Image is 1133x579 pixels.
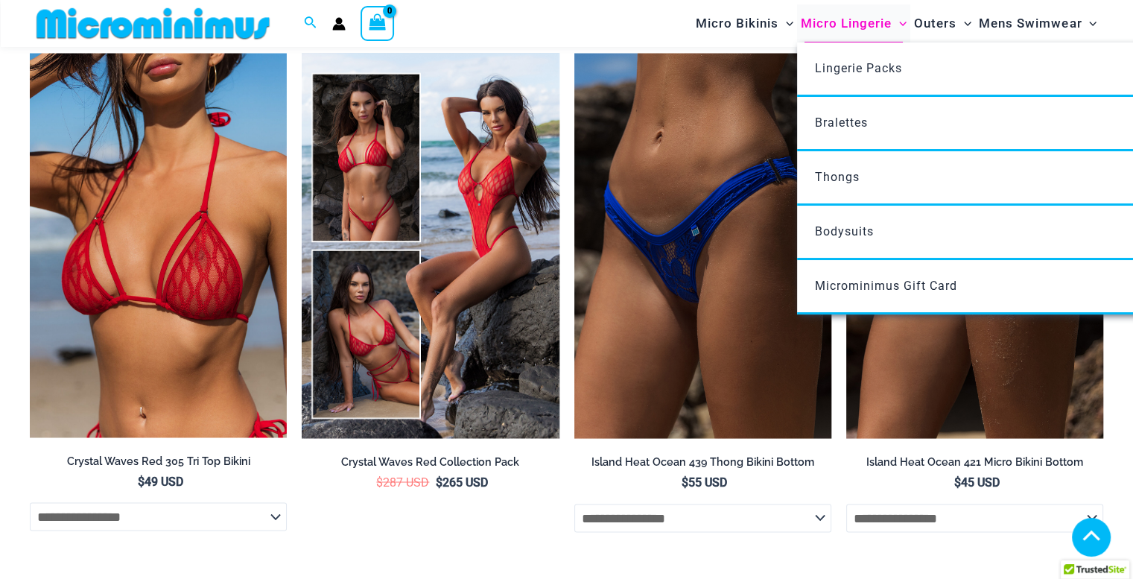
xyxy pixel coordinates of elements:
[574,455,831,469] h2: Island Heat Ocean 439 Thong Bikini Bottom
[30,53,287,438] a: Crystal Waves 305 Tri Top 01Crystal Waves 305 Tri Top 4149 Thong 04Crystal Waves 305 Tri Top 4149...
[956,4,971,42] span: Menu Toggle
[801,4,892,42] span: Micro Lingerie
[574,455,831,474] a: Island Heat Ocean 439 Thong Bikini Bottom
[815,170,860,184] span: Thongs
[31,7,276,40] img: MM SHOP LOGO FLAT
[815,279,957,293] span: Microminimus Gift Card
[815,224,874,238] span: Bodysuits
[138,474,145,488] span: $
[436,475,442,489] span: $
[846,455,1103,469] h2: Island Heat Ocean 421 Micro Bikini Bottom
[436,475,488,489] bdi: 265 USD
[690,2,1103,45] nav: Site Navigation
[696,4,778,42] span: Micro Bikinis
[574,53,831,439] a: Island Heat Ocean 439 Bottom 01Island Heat Ocean 439 Bottom 02Island Heat Ocean 439 Bottom 02
[302,455,559,474] a: Crystal Waves Red Collection Pack
[304,14,317,33] a: Search icon link
[682,475,727,489] bdi: 55 USD
[376,475,383,489] span: $
[30,454,287,473] a: Crystal Waves Red 305 Tri Top Bikini
[30,454,287,468] h2: Crystal Waves Red 305 Tri Top Bikini
[682,475,688,489] span: $
[361,6,395,40] a: View Shopping Cart, empty
[979,4,1082,42] span: Mens Swimwear
[914,4,956,42] span: Outers
[138,474,183,488] bdi: 49 USD
[30,53,287,438] img: Crystal Waves 305 Tri Top 01
[892,4,907,42] span: Menu Toggle
[815,61,902,75] span: Lingerie Packs
[1082,4,1096,42] span: Menu Toggle
[910,4,975,42] a: OutersMenu ToggleMenu Toggle
[953,475,960,489] span: $
[302,53,559,439] a: Collection PackCrystal Waves 305 Tri Top 4149 Thong 01Crystal Waves 305 Tri Top 4149 Thong 01
[975,4,1100,42] a: Mens SwimwearMenu ToggleMenu Toggle
[332,17,346,31] a: Account icon link
[302,455,559,469] h2: Crystal Waves Red Collection Pack
[302,53,559,439] img: Collection Pack
[815,116,868,130] span: Bralettes
[574,53,831,439] img: Island Heat Ocean 439 Bottom 01
[846,455,1103,474] a: Island Heat Ocean 421 Micro Bikini Bottom
[376,475,429,489] bdi: 287 USD
[953,475,999,489] bdi: 45 USD
[692,4,797,42] a: Micro BikinisMenu ToggleMenu Toggle
[778,4,793,42] span: Menu Toggle
[797,4,910,42] a: Micro LingerieMenu ToggleMenu Toggle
